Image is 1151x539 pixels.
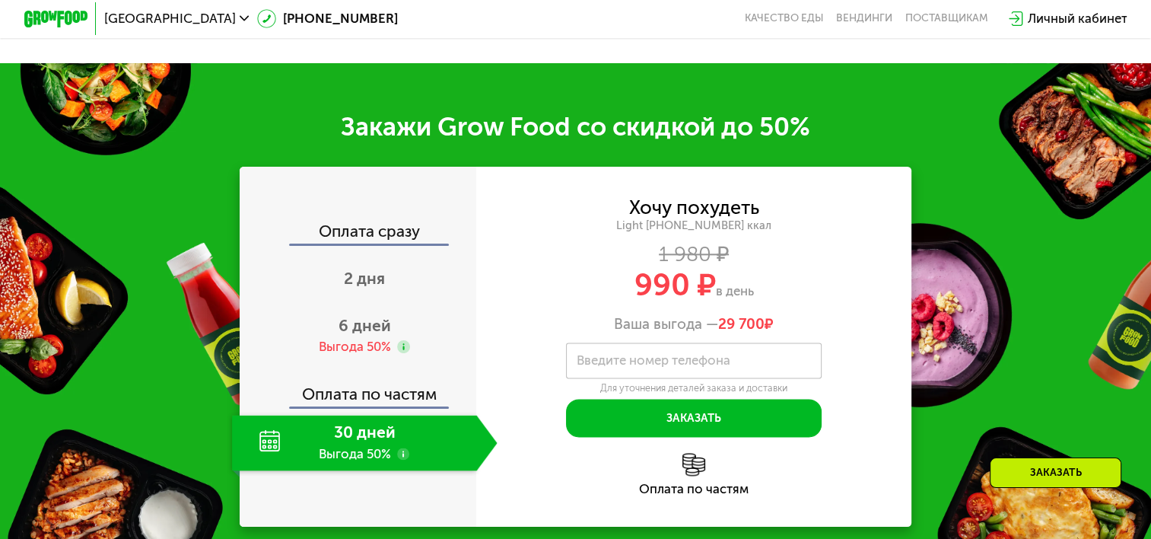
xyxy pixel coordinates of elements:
div: Оплата по частям [241,370,476,407]
span: ₽ [718,315,774,333]
div: Выгода 50% [319,338,391,356]
span: 29 700 [718,315,765,333]
div: Оплата сразу [241,223,476,244]
span: [GEOGRAPHIC_DATA] [104,12,236,25]
div: Хочу похудеть [628,199,758,216]
button: Заказать [566,399,822,437]
a: [PHONE_NUMBER] [257,9,398,28]
label: Введите номер телефона [577,356,730,365]
div: Оплата по частям [476,483,911,496]
span: 2 дня [344,269,385,288]
div: Заказать [990,458,1121,488]
div: Для уточнения деталей заказа и доставки [566,382,822,394]
div: Ваша выгода — [476,315,911,333]
div: поставщикам [905,12,988,25]
a: Вендинги [836,12,892,25]
a: Качество еды [744,12,823,25]
div: Личный кабинет [1027,9,1127,28]
div: Light [PHONE_NUMBER] ккал [476,218,911,233]
span: 990 ₽ [634,266,715,303]
span: в день [715,283,753,298]
img: l6xcnZfty9opOoJh.png [682,453,704,475]
div: 1 980 ₽ [476,245,911,263]
span: 6 дней [339,316,391,335]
